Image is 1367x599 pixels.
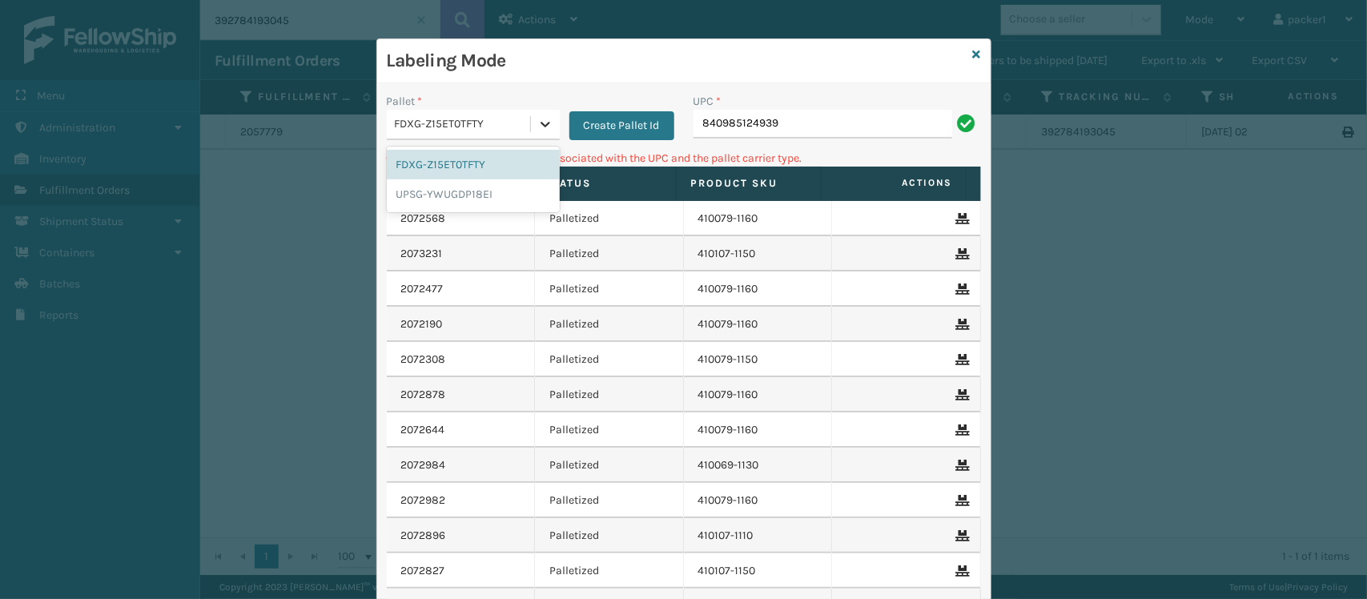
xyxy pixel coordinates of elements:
td: 410107-1150 [684,553,833,589]
a: 2072190 [401,316,443,332]
td: 410079-1150 [684,342,833,377]
i: Remove From Pallet [956,213,966,224]
a: 2072982 [401,492,446,509]
td: 410079-1160 [684,412,833,448]
i: Remove From Pallet [956,248,966,259]
i: Remove From Pallet [956,319,966,330]
a: 2072984 [401,457,446,473]
a: 2072878 [401,387,446,403]
i: Remove From Pallet [956,565,966,577]
a: 2072644 [401,422,445,438]
i: Remove From Pallet [956,354,966,365]
i: Remove From Pallet [956,530,966,541]
i: Remove From Pallet [956,283,966,295]
i: Remove From Pallet [956,424,966,436]
td: Palletized [535,518,684,553]
label: UPC [694,93,722,110]
td: Palletized [535,412,684,448]
td: Palletized [535,271,684,307]
label: Status [546,176,661,191]
td: 410107-1110 [684,518,833,553]
h3: Labeling Mode [387,49,967,73]
i: Remove From Pallet [956,495,966,506]
td: 410079-1160 [684,377,833,412]
td: 410069-1130 [684,448,833,483]
button: Create Pallet Id [569,111,674,140]
td: Palletized [535,553,684,589]
td: 410107-1150 [684,236,833,271]
div: FDXG-Z15ET0TFTY [387,150,560,179]
i: Remove From Pallet [956,389,966,400]
td: Palletized [535,377,684,412]
i: Remove From Pallet [956,460,966,471]
span: Actions [826,170,963,196]
td: Palletized [535,342,684,377]
a: 2072308 [401,352,446,368]
td: Palletized [535,448,684,483]
a: 2072568 [401,211,446,227]
a: 2073231 [401,246,443,262]
a: 2072827 [401,563,445,579]
label: Pallet [387,93,423,110]
td: Palletized [535,483,684,518]
td: Palletized [535,236,684,271]
p: Can't find any fulfillment orders associated with the UPC and the pallet carrier type. [387,150,981,167]
td: Palletized [535,201,684,236]
label: Product SKU [691,176,806,191]
a: 2072896 [401,528,446,544]
td: 410079-1160 [684,483,833,518]
td: 410079-1160 [684,271,833,307]
td: Palletized [535,307,684,342]
a: 2072477 [401,281,444,297]
div: UPSG-YWUGDP18EI [387,179,560,209]
td: 410079-1160 [684,201,833,236]
div: FDXG-Z15ET0TFTY [395,116,532,133]
td: 410079-1160 [684,307,833,342]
